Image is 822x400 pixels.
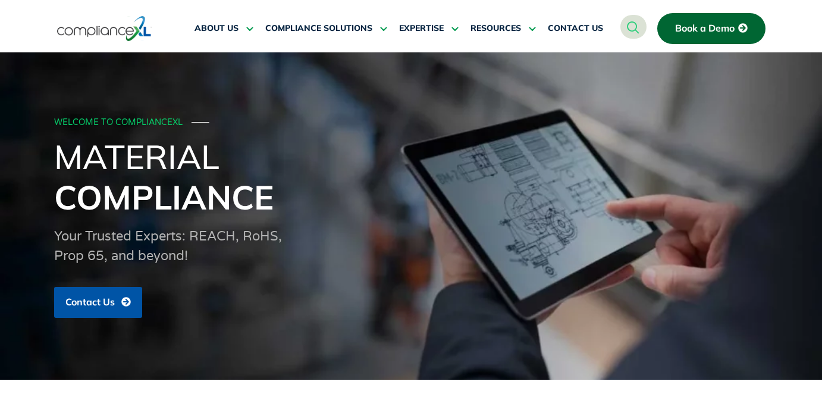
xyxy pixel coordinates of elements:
[54,229,282,264] span: Your Trusted Experts: REACH, RoHS, Prop 65, and beyond!
[57,15,152,42] img: logo-one.svg
[675,23,735,34] span: Book a Demo
[399,23,444,34] span: EXPERTISE
[548,14,603,43] a: CONTACT US
[470,23,521,34] span: RESOURCES
[194,14,253,43] a: ABOUT US
[470,14,536,43] a: RESOURCES
[194,23,239,34] span: ABOUT US
[192,117,209,127] span: ───
[548,23,603,34] span: CONTACT US
[265,23,372,34] span: COMPLIANCE SOLUTIONS
[54,136,768,217] h1: Material
[54,176,274,218] span: Compliance
[399,14,459,43] a: EXPERTISE
[657,13,765,44] a: Book a Demo
[65,297,115,308] span: Contact Us
[54,118,764,128] div: WELCOME TO COMPLIANCEXL
[620,15,647,39] a: navsearch-button
[54,287,142,318] a: Contact Us
[265,14,387,43] a: COMPLIANCE SOLUTIONS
